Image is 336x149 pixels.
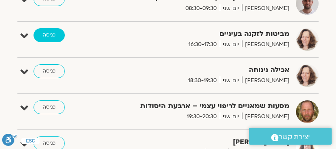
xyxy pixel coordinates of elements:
[220,76,242,85] span: יום שני
[220,4,242,13] span: יום שני
[34,64,65,78] a: כניסה
[34,100,65,114] a: כניסה
[185,40,220,49] span: 16:30-17:30
[136,100,289,112] strong: מסעות שמאניים לריפוי עצמי – ארבעת היסודות
[136,28,289,40] strong: מביטות לזקנה בעיניים
[185,76,220,85] span: 18:30-19:30
[249,128,332,145] a: יצירת קשר
[242,4,289,13] span: [PERSON_NAME]
[182,4,220,13] span: 08:30-09:30
[136,64,289,76] strong: אכילה נינוחה
[136,136,289,148] strong: [PERSON_NAME]
[220,40,242,49] span: יום שני
[242,76,289,85] span: [PERSON_NAME]
[34,28,65,42] a: כניסה
[242,112,289,121] span: [PERSON_NAME]
[184,112,220,121] span: 19:30-20:30
[220,112,242,121] span: יום שני
[279,131,310,143] span: יצירת קשר
[242,40,289,49] span: [PERSON_NAME]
